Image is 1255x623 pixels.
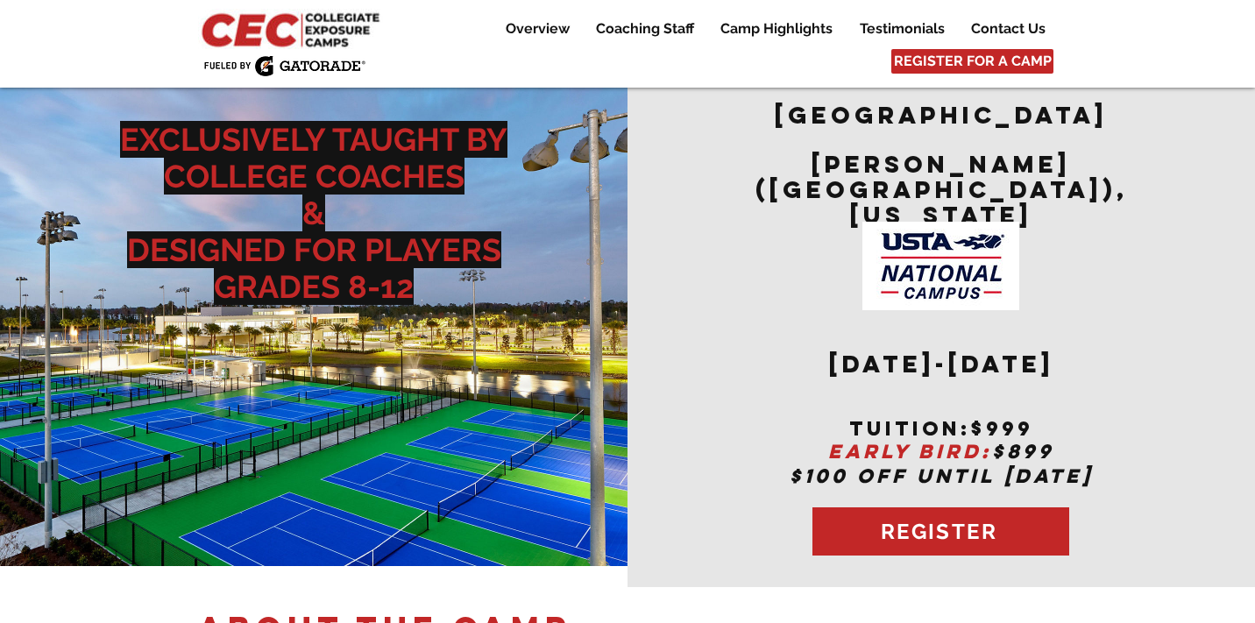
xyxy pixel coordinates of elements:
a: REGISTER [812,507,1069,556]
span: GRADES 8-12 [214,268,414,305]
a: Overview [493,18,582,39]
img: USTA Campus image_edited.jpg [862,222,1019,310]
a: Coaching Staff [583,18,706,39]
p: Testimonials [851,18,954,39]
a: Contact Us [958,18,1058,39]
nav: Site [479,18,1058,39]
span: [DATE]-[DATE] [829,349,1054,379]
span: [GEOGRAPHIC_DATA] [775,100,1108,130]
span: & [302,195,325,231]
a: Testimonials [847,18,957,39]
span: $100 OFF UNTIL [DATE] [790,464,1093,488]
span: DESIGNED FOR PLAYERS [127,231,501,268]
span: REGISTER FOR A CAMP [894,52,1052,71]
a: Camp Highlights [707,18,846,39]
p: Overview [497,18,578,39]
span: REGISTER [881,519,997,544]
span: tuition:$999 [849,416,1033,441]
span: EXCLUSIVELY TAUGHT BY COLLEGE COACHES [120,121,507,195]
span: ([GEOGRAPHIC_DATA]), [US_STATE] [755,174,1128,230]
img: Fueled by Gatorade.png [203,55,365,76]
p: Coaching Staff [587,18,703,39]
span: [PERSON_NAME] [812,149,1071,179]
span: $899 [992,439,1054,464]
p: Camp Highlights [712,18,841,39]
p: Contact Us [962,18,1054,39]
a: REGISTER FOR A CAMP [891,49,1053,74]
span: EARLY BIRD: [828,439,992,464]
img: CEC Logo Primary_edited.jpg [198,9,387,49]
